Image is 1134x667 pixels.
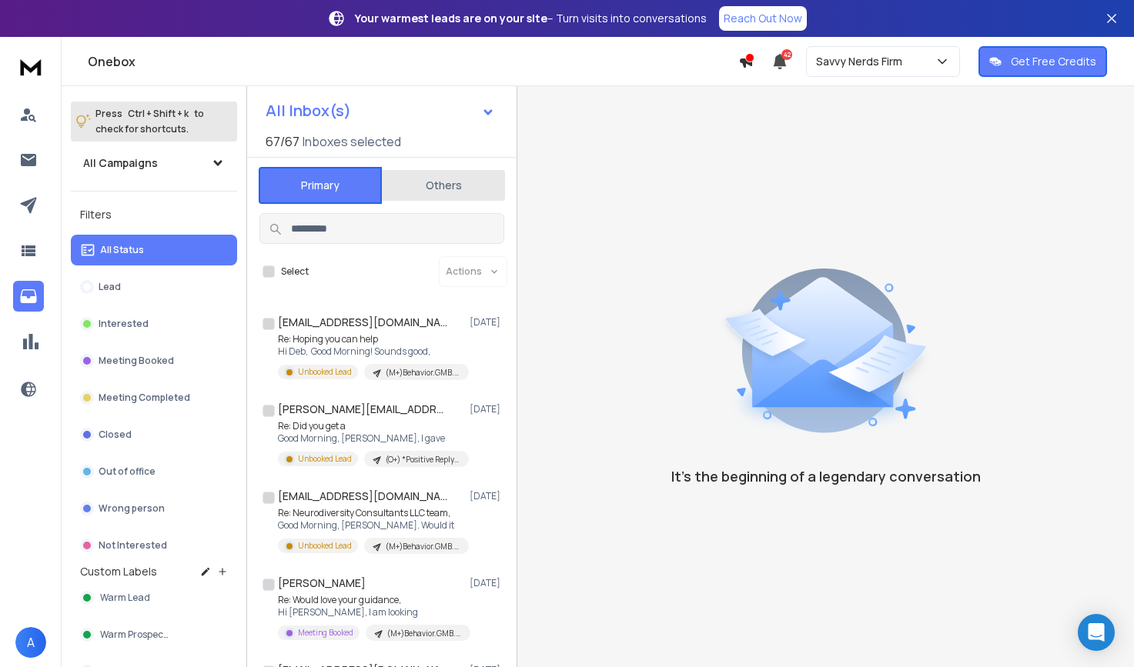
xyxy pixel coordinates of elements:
[278,315,447,330] h1: [EMAIL_ADDRESS][DOMAIN_NAME]
[382,168,505,202] button: Others
[125,105,191,122] span: Ctrl + Shift + k
[278,606,463,619] p: Hi [PERSON_NAME], I am looking
[71,308,237,339] button: Interested
[100,629,171,641] span: Warm Prospects
[71,582,237,613] button: Warm Lead
[15,52,46,81] img: logo
[355,11,707,26] p: – Turn visits into conversations
[386,367,460,379] p: (M+)Behavior.GMB.Q32025
[470,403,504,415] p: [DATE]
[470,316,504,328] p: [DATE]
[266,132,299,151] span: 67 / 67
[719,6,807,31] a: Reach Out Now
[978,46,1107,77] button: Get Free Credits
[298,540,352,552] p: Unbooked Lead
[671,465,981,487] p: It’s the beginning of a legendary conversation
[253,95,507,126] button: All Inbox(s)
[278,507,463,519] p: Re: Neurodiversity Consultants LLC team,
[278,345,463,358] p: Hi Deb, Good Morning! Sounds good,
[83,155,158,171] h1: All Campaigns
[278,333,463,345] p: Re: Hoping you can help
[99,392,190,404] p: Meeting Completed
[387,628,461,639] p: (M+)Behavior.GMB.Q32025
[99,281,121,293] p: Lead
[278,489,447,504] h1: [EMAIL_ADDRESS][DOMAIN_NAME]
[386,454,460,465] p: (O+) *Positive Reply* Prospects- Unbooked Call
[386,541,460,552] p: (M+)Behavior.GMB.Q32025
[298,627,353,639] p: Meeting Booked
[298,366,352,378] p: Unbooked Lead
[99,429,132,441] p: Closed
[1078,614,1115,651] div: Open Intercom Messenger
[278,594,463,606] p: Re: Would love your guidance,
[71,272,237,302] button: Lead
[816,54,908,69] p: Savvy Nerds Firm
[781,49,792,60] span: 42
[278,575,366,591] h1: [PERSON_NAME]
[71,419,237,450] button: Closed
[80,564,157,579] h3: Custom Labels
[355,11,547,25] strong: Your warmest leads are on your site
[71,382,237,413] button: Meeting Completed
[99,502,165,515] p: Wrong person
[99,465,156,478] p: Out of office
[71,345,237,376] button: Meeting Booked
[99,539,167,552] p: Not Interested
[99,318,149,330] p: Interested
[100,592,150,604] span: Warm Lead
[100,244,144,256] p: All Status
[71,493,237,524] button: Wrong person
[1011,54,1096,69] p: Get Free Credits
[266,103,351,118] h1: All Inbox(s)
[281,265,309,278] label: Select
[278,402,447,417] h1: [PERSON_NAME][EMAIL_ADDRESS][DOMAIN_NAME]
[259,167,382,204] button: Primary
[71,235,237,265] button: All Status
[71,530,237,561] button: Not Interested
[71,456,237,487] button: Out of office
[71,204,237,225] h3: Filters
[95,106,204,137] p: Press to check for shortcuts.
[71,148,237,178] button: All Campaigns
[470,577,504,589] p: [DATE]
[99,355,174,367] p: Meeting Booked
[15,627,46,658] button: A
[278,432,463,445] p: Good Morning, [PERSON_NAME], I gave
[278,420,463,432] p: Re: Did you get a
[71,619,237,650] button: Warm Prospects
[470,490,504,502] p: [DATE]
[278,519,463,532] p: Good Morning, [PERSON_NAME]. Would it
[724,11,802,26] p: Reach Out Now
[298,453,352,465] p: Unbooked Lead
[303,132,401,151] h3: Inboxes selected
[88,52,738,71] h1: Onebox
